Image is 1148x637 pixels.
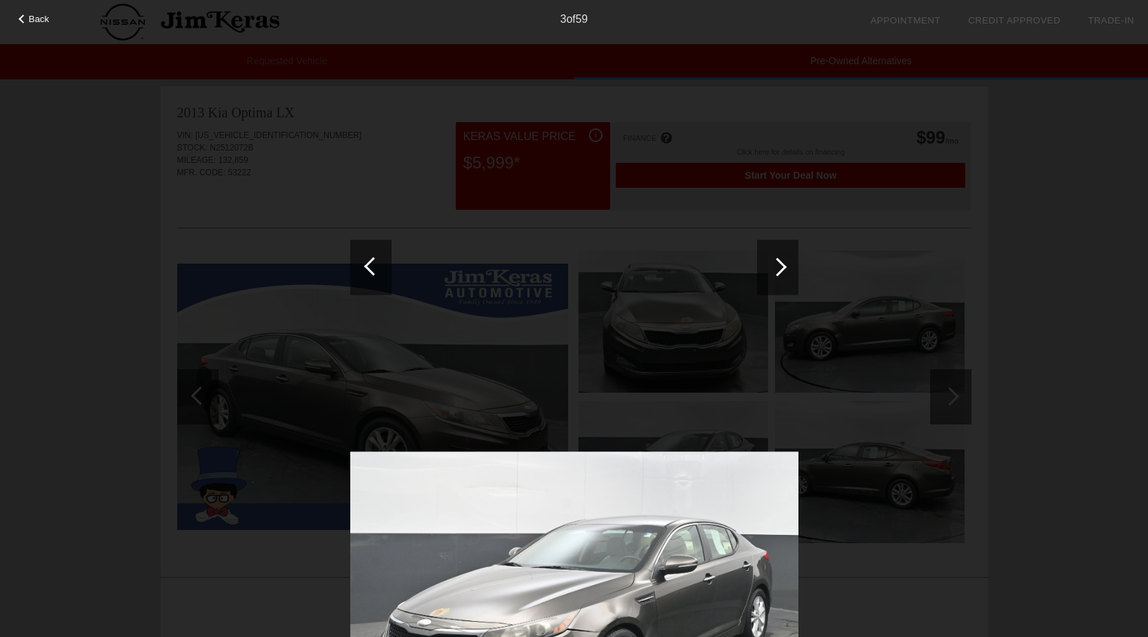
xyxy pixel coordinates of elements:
[560,13,566,25] span: 3
[968,15,1060,26] a: Credit Approved
[29,14,50,24] span: Back
[1088,15,1134,26] a: Trade-In
[576,13,588,25] span: 59
[870,15,940,26] a: Appointment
